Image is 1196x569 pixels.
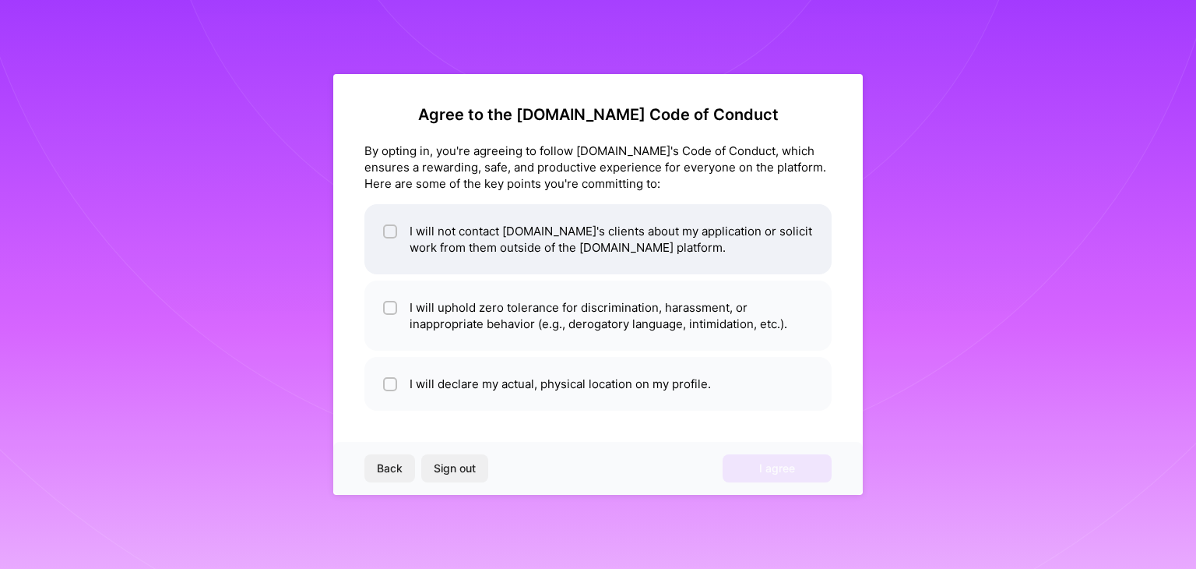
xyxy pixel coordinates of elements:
[364,143,832,192] div: By opting in, you're agreeing to follow [DOMAIN_NAME]'s Code of Conduct, which ensures a rewardin...
[364,105,832,124] h2: Agree to the [DOMAIN_NAME] Code of Conduct
[377,461,403,476] span: Back
[364,204,832,274] li: I will not contact [DOMAIN_NAME]'s clients about my application or solicit work from them outside...
[364,357,832,411] li: I will declare my actual, physical location on my profile.
[434,461,476,476] span: Sign out
[364,281,832,351] li: I will uphold zero tolerance for discrimination, harassment, or inappropriate behavior (e.g., der...
[364,454,415,482] button: Back
[421,454,488,482] button: Sign out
